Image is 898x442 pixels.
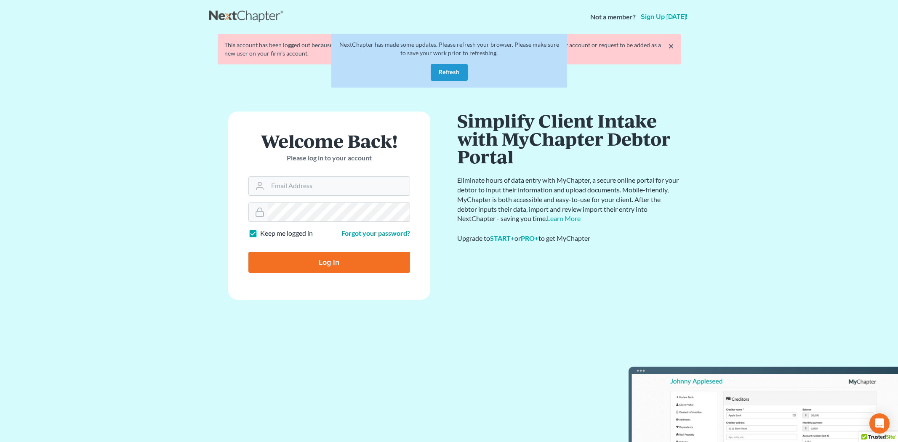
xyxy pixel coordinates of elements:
a: × [668,41,674,51]
a: Forgot your password? [341,229,410,237]
div: Upgrade to or to get MyChapter [458,234,681,243]
input: Log In [248,252,410,273]
a: Sign up [DATE]! [639,13,689,20]
h1: Simplify Client Intake with MyChapter Debtor Portal [458,112,681,165]
label: Keep me logged in [260,229,313,238]
p: Please log in to your account [248,153,410,163]
a: PRO+ [521,234,539,242]
div: Open Intercom Messenger [869,413,890,434]
input: Email Address [268,177,410,195]
h1: Welcome Back! [248,132,410,150]
a: Learn More [547,214,581,222]
p: Eliminate hours of data entry with MyChapter, a secure online portal for your debtor to input the... [458,176,681,224]
div: This account has been logged out because someone new has initiated a new session with the same lo... [224,41,674,58]
button: Refresh [431,64,468,81]
strong: Not a member? [590,12,636,22]
a: START+ [490,234,515,242]
span: NextChapter has made some updates. Please refresh your browser. Please make sure to save your wor... [339,41,559,56]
